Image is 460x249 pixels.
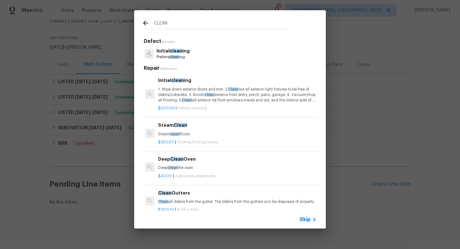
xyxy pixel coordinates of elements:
h6: Initial ing [158,77,317,84]
h6: Deep Oven [158,156,317,163]
p: Prelims ing [157,54,190,60]
span: Roof gutters [177,208,199,212]
h6: Gutters [158,189,317,197]
p: | [158,173,317,179]
span: clean [205,93,215,97]
span: clean [169,55,179,59]
h6: Steam [158,122,317,129]
span: Clean [170,157,184,161]
p: | [158,140,317,145]
span: 1 Results [161,40,175,44]
p: Steam floors [158,132,317,137]
p: all debris from the gutter. The debris from the gutters is to be disposed of properly. [158,199,317,205]
span: Prelims cleaning [178,106,207,110]
p: Initial ing [157,48,190,54]
input: Search issues or repairs [154,19,289,29]
span: Clean [182,98,192,102]
span: Flooring flooring extras [177,140,218,144]
span: $200.00 [158,106,175,110]
span: Clean [158,191,172,195]
span: $100.00 [158,208,174,212]
p: 1. Wipe down exterior doors and trim. 2. out all exterior light fixtures to be free of debris/cob... [158,87,317,103]
p: | [158,207,317,213]
h5: Defect [144,38,318,45]
span: Clean [228,87,239,91]
span: Clean [174,123,187,127]
span: Clean [158,200,169,204]
p: Deep the oven. [158,165,317,171]
span: $250.00 [158,140,174,144]
span: Appliances appliances [175,174,215,178]
p: | [158,106,317,111]
span: 116 Results [160,67,177,70]
span: clean [170,49,182,53]
span: clean [168,166,178,170]
h5: Repair [144,65,318,72]
span: clean [170,132,180,136]
span: $40.00 [158,174,172,178]
span: Skip [300,216,310,223]
span: clean [171,78,184,83]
